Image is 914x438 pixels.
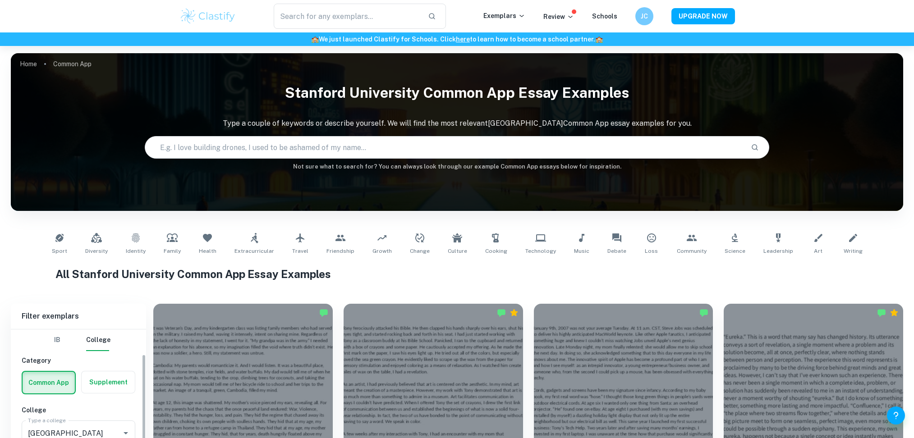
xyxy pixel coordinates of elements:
p: Exemplars [483,11,525,21]
span: Extracurricular [234,247,274,255]
span: Sport [52,247,67,255]
p: Review [543,12,574,22]
span: Debate [607,247,626,255]
span: Travel [292,247,308,255]
span: Culture [448,247,467,255]
h6: College [22,405,135,415]
span: Leadership [763,247,793,255]
span: Change [410,247,430,255]
input: Search for any exemplars... [274,4,421,29]
img: Clastify logo [179,7,237,25]
h1: Stanford University Common App Essay Examples [11,78,903,107]
span: Growth [372,247,392,255]
p: Common App [53,59,92,69]
span: Friendship [326,247,354,255]
span: Identity [126,247,146,255]
span: Health [199,247,216,255]
h6: We just launched Clastify for Schools. Click to learn how to become a school partner. [2,34,912,44]
input: E.g. I love building drones, I used to be ashamed of my name... [145,135,744,160]
span: Loss [645,247,658,255]
button: Common App [23,372,75,393]
span: Family [164,247,181,255]
button: IB [46,329,68,351]
a: Schools [592,13,617,20]
span: Science [725,247,745,255]
span: Writing [844,247,863,255]
img: Marked [497,308,506,317]
span: Community [677,247,707,255]
button: Help and Feedback [887,406,905,424]
h6: Filter exemplars [11,304,146,329]
span: 🏫 [311,36,319,43]
h6: JC [639,11,649,21]
span: 🏫 [595,36,603,43]
span: Music [574,247,589,255]
a: here [456,36,470,43]
span: Cooking [485,247,507,255]
span: Technology [525,247,556,255]
button: College [86,329,110,351]
a: Home [20,58,37,70]
h6: Category [22,356,135,365]
div: Premium [510,308,519,317]
label: Type a college [28,416,65,424]
h1: All Stanford University Common App Essay Examples [55,266,859,282]
button: Search [747,140,762,155]
span: Art [814,247,822,255]
button: UPGRADE NOW [671,8,735,24]
button: Supplement [82,371,135,393]
img: Marked [877,308,886,317]
div: Premium [890,308,899,317]
img: Marked [319,308,328,317]
p: Type a couple of keywords or describe yourself. We will find the most relevant [GEOGRAPHIC_DATA] ... [11,118,903,129]
span: Diversity [85,247,108,255]
button: JC [635,7,653,25]
img: Marked [699,308,708,317]
div: Filter type choice [46,329,110,351]
h6: Not sure what to search for? You can always look through our example Common App essays below for ... [11,162,903,171]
